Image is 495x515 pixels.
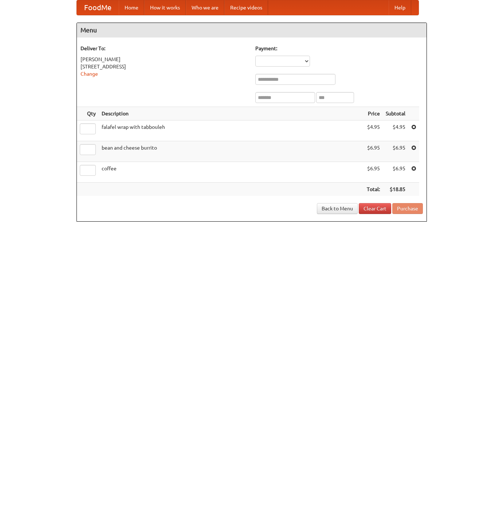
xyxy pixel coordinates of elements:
[383,141,408,162] td: $6.95
[80,71,98,77] a: Change
[392,203,423,214] button: Purchase
[77,107,99,120] th: Qty
[383,107,408,120] th: Subtotal
[99,162,364,183] td: coffee
[80,63,248,70] div: [STREET_ADDRESS]
[364,107,383,120] th: Price
[383,183,408,196] th: $18.85
[80,45,248,52] h5: Deliver To:
[383,120,408,141] td: $4.95
[77,0,119,15] a: FoodMe
[317,203,358,214] a: Back to Menu
[389,0,411,15] a: Help
[255,45,423,52] h5: Payment:
[364,162,383,183] td: $6.95
[99,107,364,120] th: Description
[224,0,268,15] a: Recipe videos
[364,120,383,141] td: $4.95
[383,162,408,183] td: $6.95
[80,56,248,63] div: [PERSON_NAME]
[364,141,383,162] td: $6.95
[99,120,364,141] td: falafel wrap with tabbouleh
[119,0,144,15] a: Home
[359,203,391,214] a: Clear Cart
[144,0,186,15] a: How it works
[77,23,427,37] h4: Menu
[364,183,383,196] th: Total:
[186,0,224,15] a: Who we are
[99,141,364,162] td: bean and cheese burrito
